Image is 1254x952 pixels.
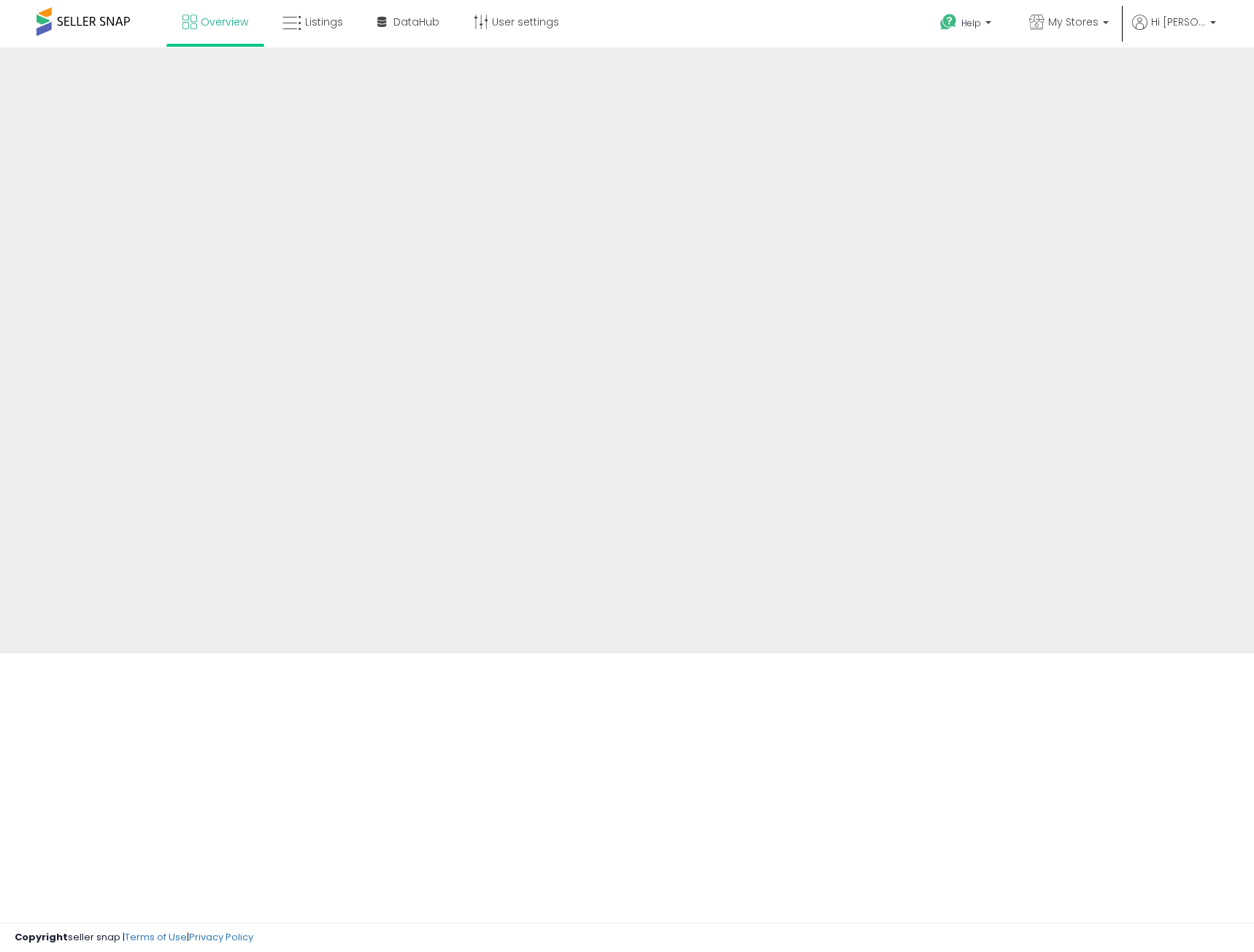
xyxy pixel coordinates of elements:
i: Get Help [939,13,958,31]
span: Help [961,17,981,29]
span: My Stores [1048,15,1099,29]
a: Hi [PERSON_NAME] [1132,15,1216,47]
span: Overview [201,15,248,29]
span: Listings [305,15,343,29]
a: Help [928,2,1006,47]
span: Hi [PERSON_NAME] [1151,15,1206,29]
span: DataHub [393,15,439,29]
